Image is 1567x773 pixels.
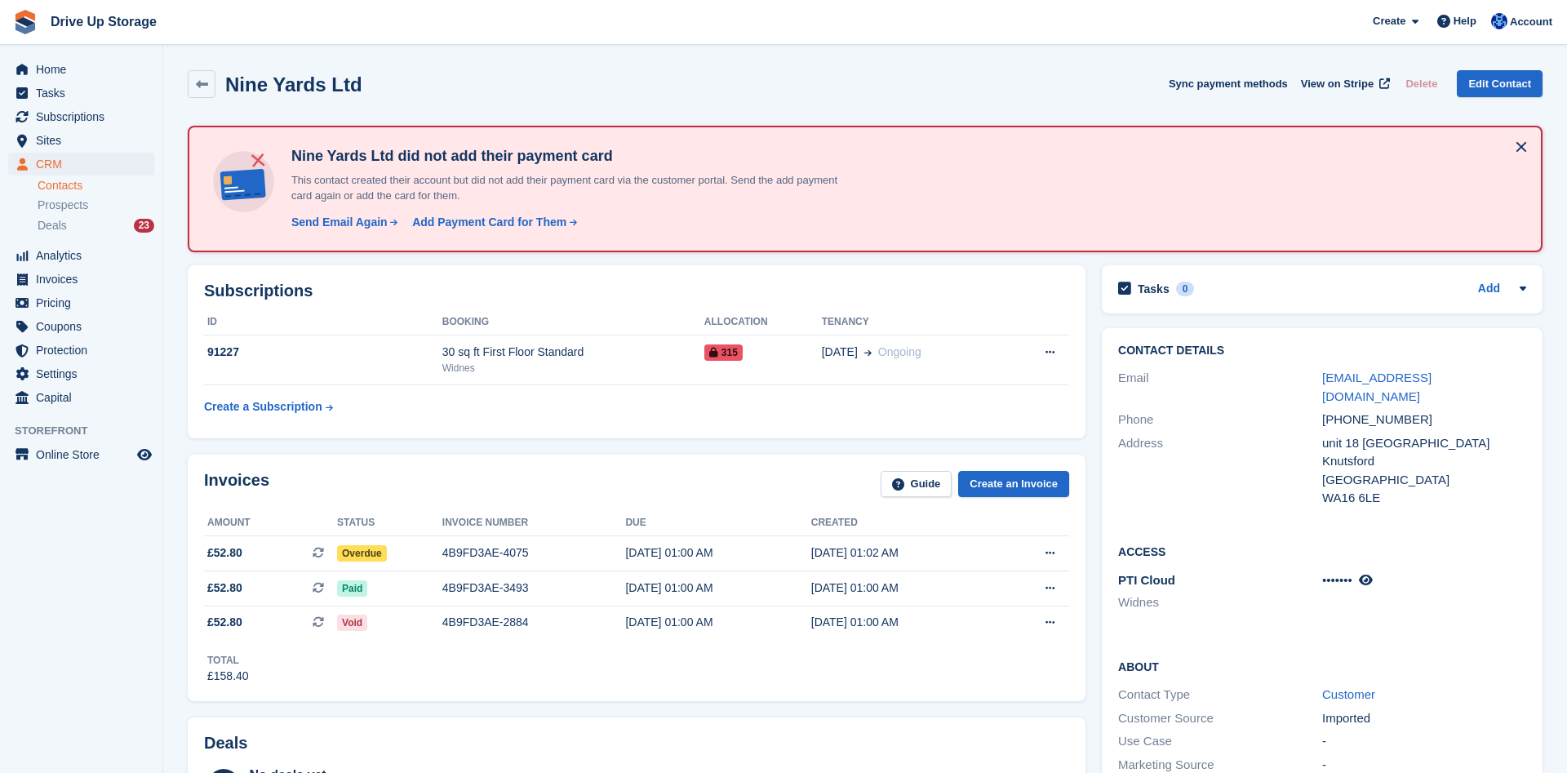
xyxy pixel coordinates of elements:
[36,362,134,385] span: Settings
[8,153,154,175] a: menu
[8,129,154,152] a: menu
[291,214,388,231] div: Send Email Again
[1169,70,1288,97] button: Sync payment methods
[36,153,134,175] span: CRM
[442,580,626,597] div: 4B9FD3AE-3493
[337,580,367,597] span: Paid
[285,172,856,204] p: This contact created their account but did not add their payment card via the customer portal. Se...
[1322,452,1526,471] div: Knutsford
[36,443,134,466] span: Online Store
[1301,76,1374,92] span: View on Stripe
[8,362,154,385] a: menu
[442,510,626,536] th: Invoice number
[1322,732,1526,751] div: -
[8,386,154,409] a: menu
[204,398,322,415] div: Create a Subscription
[1118,369,1322,406] div: Email
[1118,732,1322,751] div: Use Case
[8,443,154,466] a: menu
[822,344,858,361] span: [DATE]
[204,282,1069,300] h2: Subscriptions
[1118,709,1322,728] div: Customer Source
[442,544,626,562] div: 4B9FD3AE-4075
[1322,371,1432,403] a: [EMAIL_ADDRESS][DOMAIN_NAME]
[881,471,952,498] a: Guide
[1118,573,1175,587] span: PTI Cloud
[8,82,154,104] a: menu
[1118,543,1526,559] h2: Access
[442,344,704,361] div: 30 sq ft First Floor Standard
[285,147,856,166] h4: Nine Yards Ltd did not add their payment card
[704,344,743,361] span: 315
[1454,13,1476,29] span: Help
[44,8,163,35] a: Drive Up Storage
[625,510,810,536] th: Due
[337,615,367,631] span: Void
[36,129,134,152] span: Sites
[337,545,387,562] span: Overdue
[822,309,1006,335] th: Tenancy
[38,197,154,214] a: Prospects
[1322,471,1526,490] div: [GEOGRAPHIC_DATA]
[134,219,154,233] div: 23
[38,178,154,193] a: Contacts
[625,614,810,631] div: [DATE] 01:00 AM
[1399,70,1444,97] button: Delete
[8,315,154,338] a: menu
[1478,280,1500,299] a: Add
[204,471,269,498] h2: Invoices
[704,309,822,335] th: Allocation
[1118,344,1526,358] h2: Contact Details
[207,580,242,597] span: £52.80
[625,580,810,597] div: [DATE] 01:00 AM
[36,58,134,81] span: Home
[1294,70,1393,97] a: View on Stripe
[958,471,1069,498] a: Create an Invoice
[1457,70,1543,97] a: Edit Contact
[1176,282,1195,296] div: 0
[36,268,134,291] span: Invoices
[1118,434,1322,508] div: Address
[811,544,997,562] div: [DATE] 01:02 AM
[209,147,278,216] img: no-card-linked-e7822e413c904bf8b177c4d89f31251c4716f9871600ec3ca5bfc59e148c83f4.svg
[1118,411,1322,429] div: Phone
[811,580,997,597] div: [DATE] 01:00 AM
[1138,282,1170,296] h2: Tasks
[1322,573,1352,587] span: •••••••
[406,214,579,231] a: Add Payment Card for Them
[8,291,154,314] a: menu
[1322,709,1526,728] div: Imported
[442,309,704,335] th: Booking
[204,344,442,361] div: 91227
[36,105,134,128] span: Subscriptions
[412,214,566,231] div: Add Payment Card for Them
[8,244,154,267] a: menu
[1322,687,1375,701] a: Customer
[337,510,442,536] th: Status
[1373,13,1405,29] span: Create
[204,510,337,536] th: Amount
[204,734,247,753] h2: Deals
[13,10,38,34] img: stora-icon-8386f47178a22dfd0bd8f6a31ec36ba5ce8667c1dd55bd0f319d3a0aa187defe.svg
[36,339,134,362] span: Protection
[1322,434,1526,453] div: unit 18 [GEOGRAPHIC_DATA]
[38,198,88,213] span: Prospects
[36,244,134,267] span: Analytics
[207,668,249,685] div: £158.40
[36,291,134,314] span: Pricing
[207,653,249,668] div: Total
[8,58,154,81] a: menu
[207,614,242,631] span: £52.80
[36,315,134,338] span: Coupons
[15,423,162,439] span: Storefront
[442,361,704,375] div: Widnes
[38,218,67,233] span: Deals
[8,339,154,362] a: menu
[36,386,134,409] span: Capital
[1510,14,1552,30] span: Account
[625,544,810,562] div: [DATE] 01:00 AM
[1322,489,1526,508] div: WA16 6LE
[135,445,154,464] a: Preview store
[1118,658,1526,674] h2: About
[1322,411,1526,429] div: [PHONE_NUMBER]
